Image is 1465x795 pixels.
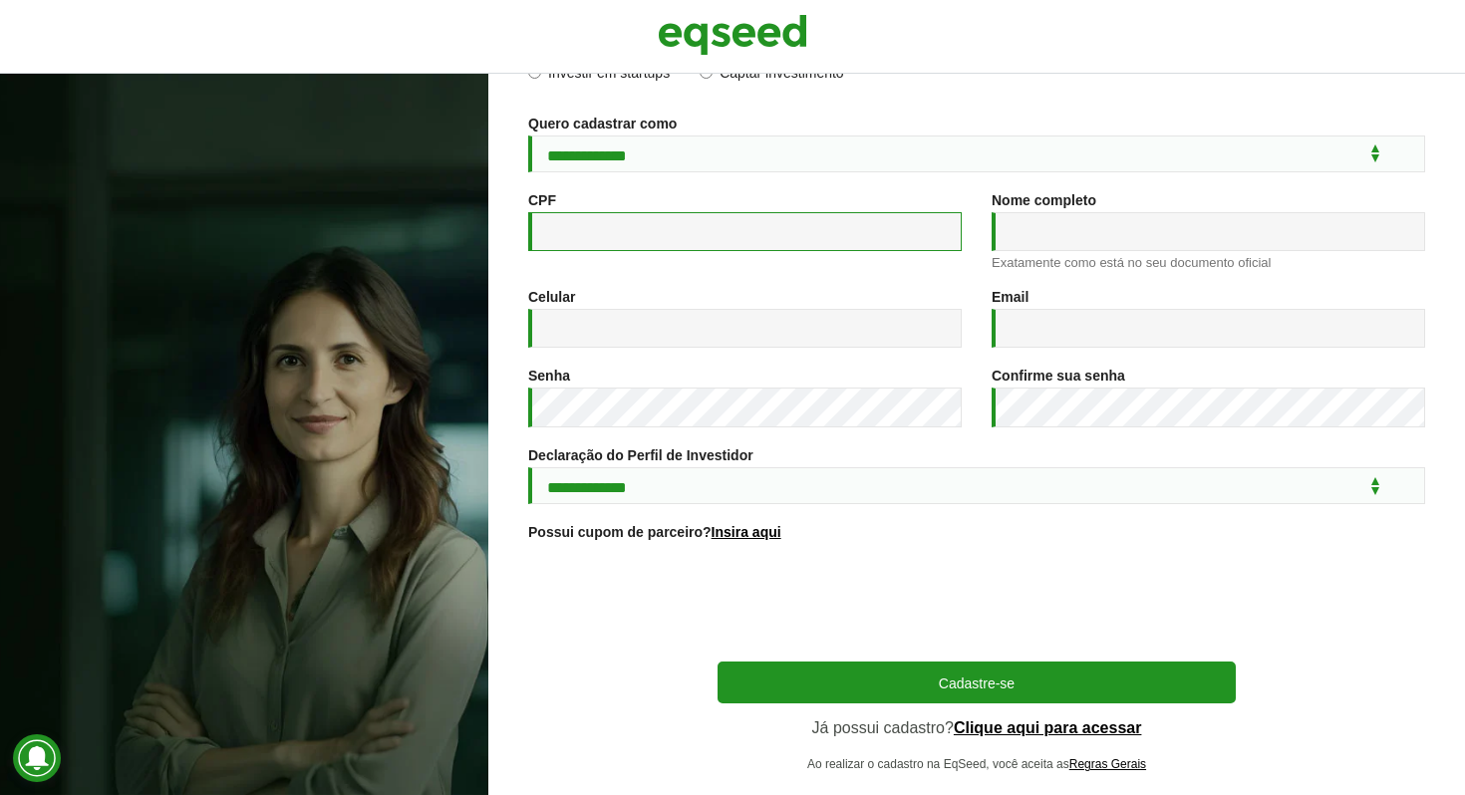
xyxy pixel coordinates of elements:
img: EqSeed Logo [658,10,807,60]
label: Captar investimento [700,66,844,86]
label: Possui cupom de parceiro? [528,525,781,539]
p: Ao realizar o cadastro na EqSeed, você aceita as [718,757,1236,771]
label: Celular [528,290,575,304]
a: Insira aqui [712,525,781,539]
label: Senha [528,369,570,383]
a: Regras Gerais [1069,758,1146,770]
label: Nome completo [992,193,1096,207]
label: Investir em startups [528,66,670,86]
p: Já possui cadastro? [718,718,1236,737]
label: Declaração do Perfil de Investidor [528,448,753,462]
label: Email [992,290,1028,304]
a: Clique aqui para acessar [954,720,1142,736]
iframe: reCAPTCHA [825,564,1128,642]
label: Confirme sua senha [992,369,1125,383]
label: Quero cadastrar como [528,117,677,131]
button: Cadastre-se [718,662,1236,703]
label: CPF [528,193,556,207]
div: Exatamente como está no seu documento oficial [992,256,1425,269]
